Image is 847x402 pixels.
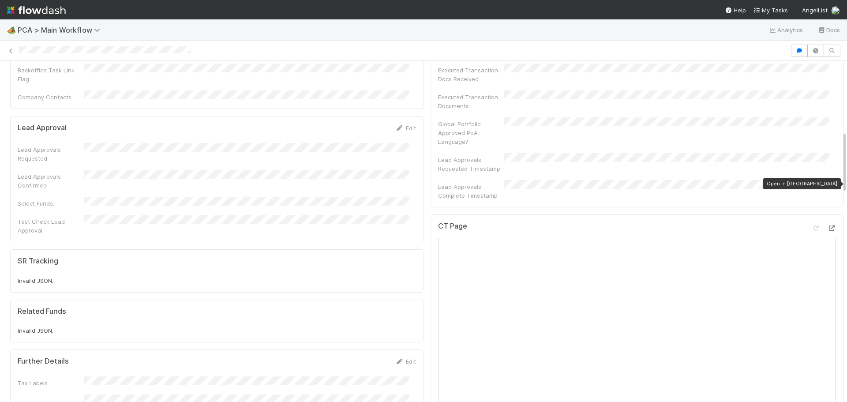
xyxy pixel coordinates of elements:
a: Analytics [768,25,803,35]
div: Executed Transaction Docs Received [438,66,504,83]
div: Company Contacts [18,93,84,101]
img: logo-inverted-e16ddd16eac7371096b0.svg [7,3,66,18]
span: AngelList [802,7,828,14]
a: Edit [395,358,416,365]
h5: CT Page [438,222,467,231]
div: Lead Approvals Complete Timestamp [438,182,504,200]
div: Invalid JSON. [18,326,416,335]
h5: Further Details [18,357,69,366]
div: Lead Approvals Requested Timestamp [438,155,504,173]
span: PCA > Main Workflow [18,26,105,34]
h5: Lead Approval [18,124,67,132]
div: Invalid JSON. [18,276,416,285]
a: Edit [395,124,416,131]
div: Lead Approvals Requested [18,145,84,163]
div: Global Portfolio Approved PoA Language? [438,120,504,146]
div: Tax Labels [18,379,84,387]
span: My Tasks [753,7,788,14]
div: Backoffice Task Link Flag [18,66,84,83]
h5: Related Funds [18,307,66,316]
a: Docs [817,25,840,35]
span: 🏕️ [7,26,16,34]
div: Lead Approvals Confirmed [18,172,84,190]
div: Help [725,6,746,15]
img: avatar_9ff82f50-05c7-4c71-8fc6-9a2e070af8b5.png [831,6,840,15]
div: Test Check Lead Approval [18,217,84,235]
div: Select Funds: [18,199,84,208]
a: My Tasks [753,6,788,15]
div: Executed Transaction Documents [438,93,504,110]
h5: SR Tracking [18,257,58,266]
